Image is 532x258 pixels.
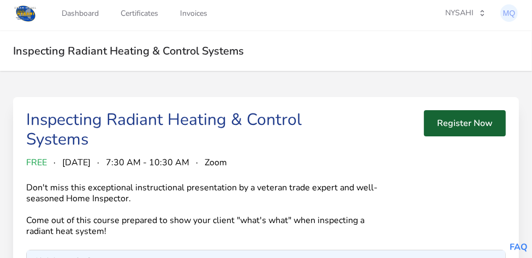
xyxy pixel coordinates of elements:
[13,44,519,58] h2: Inspecting Radiant Heating & Control Systems
[106,156,189,169] span: 7:30 AM - 10:30 AM
[205,156,227,169] span: Zoom
[53,156,56,169] span: ·
[97,156,99,169] span: ·
[510,241,528,253] a: FAQ
[196,156,198,169] span: ·
[26,182,386,237] div: Don't miss this exceptional instructional presentation by a veteran trade expert and well-seasone...
[13,3,38,23] img: Logo
[26,110,360,149] div: Inspecting Radiant Heating & Control Systems
[424,110,506,136] button: Register Now
[500,4,518,22] img: Michael Quinn
[62,156,91,169] span: [DATE]
[26,156,47,169] span: FREE
[438,4,493,22] button: NYSAHI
